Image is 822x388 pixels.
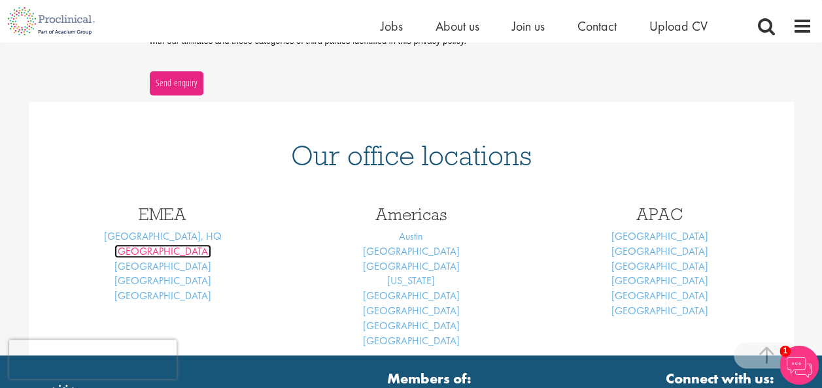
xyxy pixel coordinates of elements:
[611,229,708,243] a: [GEOGRAPHIC_DATA]
[611,289,708,302] a: [GEOGRAPHIC_DATA]
[114,259,211,273] a: [GEOGRAPHIC_DATA]
[387,274,435,287] a: [US_STATE]
[363,244,460,258] a: [GEOGRAPHIC_DATA]
[545,206,774,223] h3: APAC
[48,141,774,170] h1: Our office locations
[104,229,222,243] a: [GEOGRAPHIC_DATA], HQ
[611,304,708,317] a: [GEOGRAPHIC_DATA]
[114,274,211,287] a: [GEOGRAPHIC_DATA]
[297,206,526,223] h3: Americas
[150,71,203,95] button: Send enquiry
[779,346,791,357] span: 1
[363,319,460,332] a: [GEOGRAPHIC_DATA]
[577,18,617,35] a: Contact
[48,206,277,223] h3: EMEA
[155,76,197,90] span: Send enquiry
[512,18,545,35] a: Join us
[611,244,708,258] a: [GEOGRAPHIC_DATA]
[649,18,708,35] a: Upload CV
[436,18,479,35] a: About us
[399,229,423,243] a: Austin
[363,289,460,302] a: [GEOGRAPHIC_DATA]
[9,340,177,379] iframe: reCAPTCHA
[363,259,460,273] a: [GEOGRAPHIC_DATA]
[611,259,708,273] a: [GEOGRAPHIC_DATA]
[114,289,211,302] a: [GEOGRAPHIC_DATA]
[363,334,460,348] a: [GEOGRAPHIC_DATA]
[381,18,403,35] a: Jobs
[363,304,460,317] a: [GEOGRAPHIC_DATA]
[611,274,708,287] a: [GEOGRAPHIC_DATA]
[114,244,211,258] a: [GEOGRAPHIC_DATA]
[779,346,819,385] img: Chatbot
